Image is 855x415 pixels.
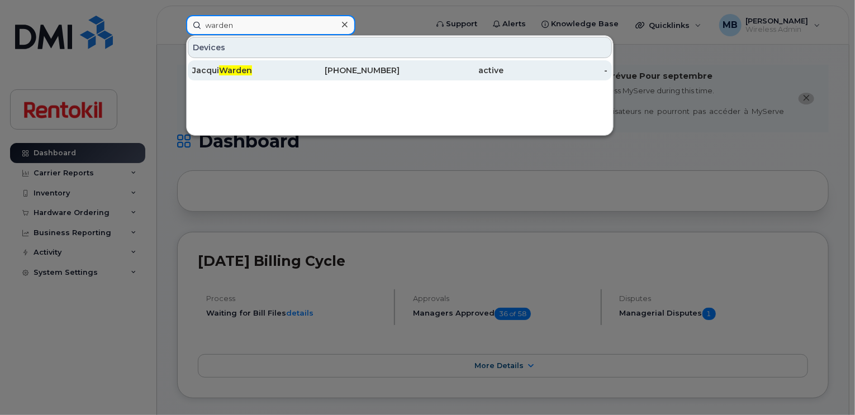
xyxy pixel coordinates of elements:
[188,60,612,80] a: JacquiWarden[PHONE_NUMBER]active-
[219,65,252,75] span: Warden
[192,65,296,76] div: Jacqui
[400,65,504,76] div: active
[503,65,607,76] div: -
[188,37,612,58] div: Devices
[296,65,400,76] div: [PHONE_NUMBER]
